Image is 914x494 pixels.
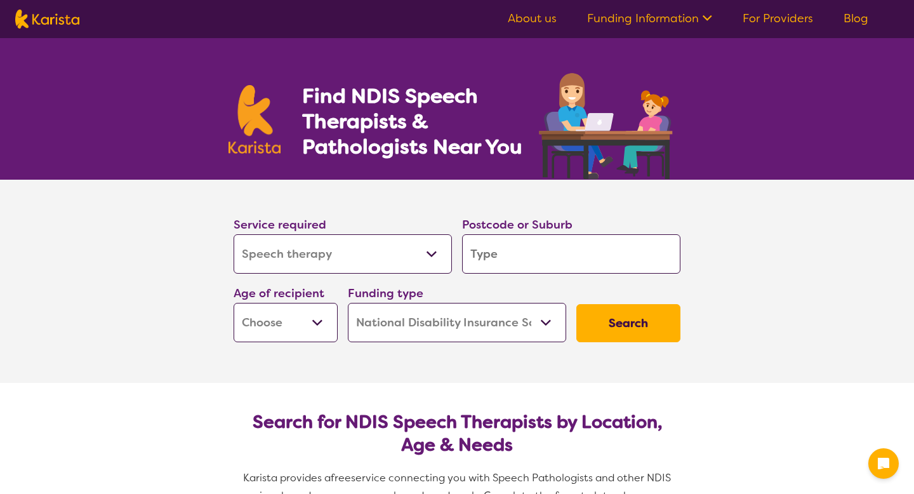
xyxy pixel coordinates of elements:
[508,11,557,26] a: About us
[529,69,685,180] img: speech-therapy
[576,304,680,342] button: Search
[743,11,813,26] a: For Providers
[15,10,79,29] img: Karista logo
[228,85,281,154] img: Karista logo
[462,234,680,274] input: Type
[302,83,537,159] h1: Find NDIS Speech Therapists & Pathologists Near You
[844,11,868,26] a: Blog
[348,286,423,301] label: Funding type
[243,471,331,484] span: Karista provides a
[462,217,573,232] label: Postcode or Suburb
[331,471,351,484] span: free
[244,411,670,457] h2: Search for NDIS Speech Therapists by Location, Age & Needs
[234,286,324,301] label: Age of recipient
[234,217,326,232] label: Service required
[587,11,712,26] a: Funding Information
